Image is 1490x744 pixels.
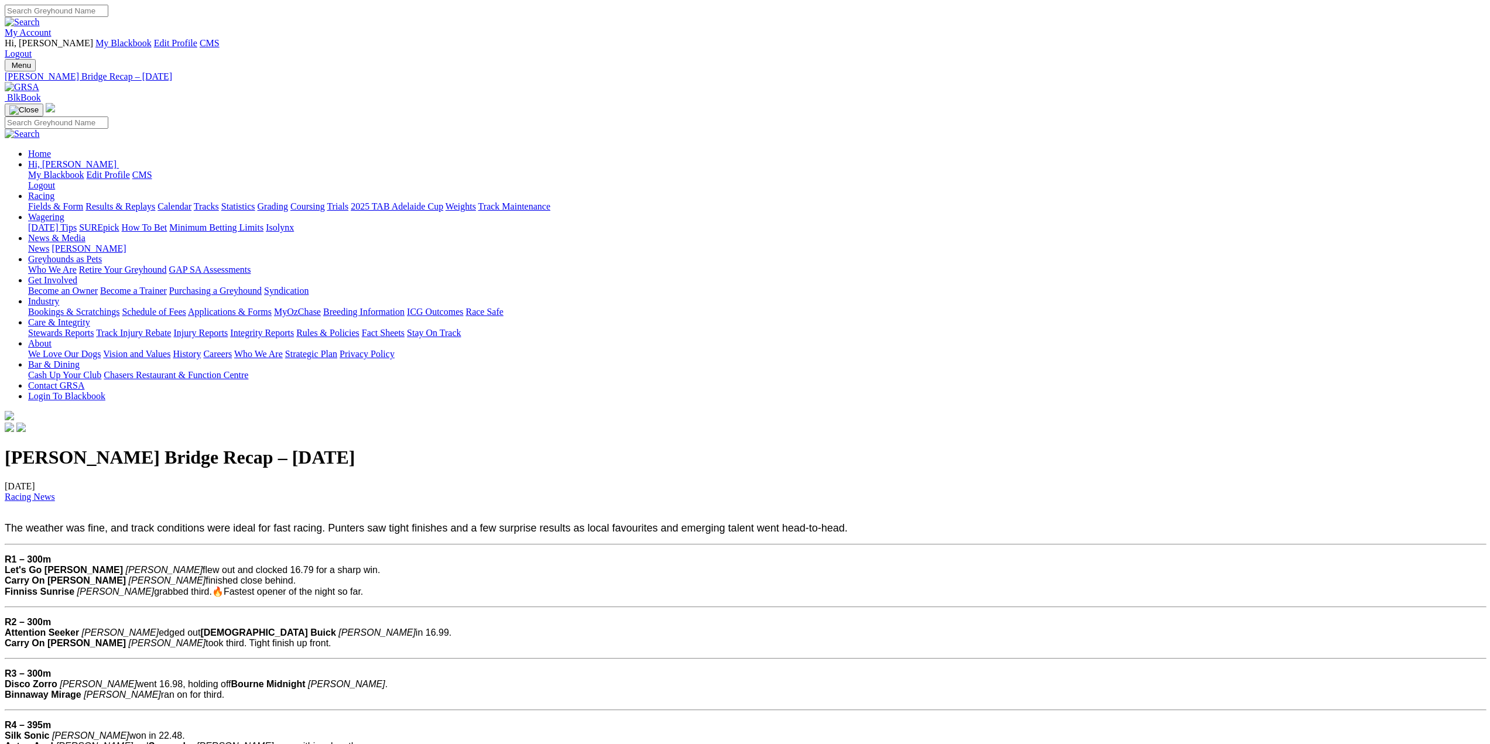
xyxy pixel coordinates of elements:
[9,105,39,115] img: Close
[5,668,51,678] span: R3 – 300m
[129,638,206,648] span: [PERSON_NAME]
[28,222,1485,233] div: Wagering
[79,265,167,275] a: Retire Your Greyhound
[5,129,40,139] img: Search
[5,565,380,596] span: flew out and clocked 16.79 for a sharp win. finished close behind. grabbed third.
[154,38,197,48] a: Edit Profile
[5,617,51,627] span: R2 – 300m
[16,423,26,432] img: twitter.svg
[5,104,43,116] button: Toggle navigation
[338,628,416,637] span: [PERSON_NAME]
[28,370,101,380] a: Cash Up Your Club
[85,201,155,211] a: Results & Replays
[221,201,255,211] a: Statistics
[28,265,1485,275] div: Greyhounds as Pets
[446,201,476,211] a: Weights
[28,328,94,338] a: Stewards Reports
[28,254,102,264] a: Greyhounds as Pets
[274,307,321,317] a: MyOzChase
[5,17,40,28] img: Search
[231,679,306,689] span: Bourne Midnight
[407,328,461,338] a: Stay On Track
[234,349,283,359] a: Who We Are
[169,222,263,232] a: Minimum Betting Limits
[5,565,123,575] span: Let's Go [PERSON_NAME]
[5,575,126,585] span: Carry On [PERSON_NAME]
[28,286,98,296] a: Become an Owner
[266,222,294,232] a: Isolynx
[203,349,232,359] a: Careers
[173,349,201,359] a: History
[169,286,262,296] a: Purchasing a Greyhound
[188,307,272,317] a: Applications & Forms
[169,265,251,275] a: GAP SA Assessments
[28,170,84,180] a: My Blackbook
[87,170,130,180] a: Edit Profile
[28,170,1485,191] div: Hi, [PERSON_NAME]
[296,328,359,338] a: Rules & Policies
[126,565,203,575] span: [PERSON_NAME]
[122,307,186,317] a: Schedule of Fees
[28,338,52,348] a: About
[290,201,325,211] a: Coursing
[28,349,101,359] a: We Love Our Dogs
[28,233,85,243] a: News & Media
[478,201,550,211] a: Track Maintenance
[28,349,1485,359] div: About
[230,328,294,338] a: Integrity Reports
[224,587,363,596] span: Fastest opener of the night so far.
[84,690,161,700] span: [PERSON_NAME]
[46,103,55,112] img: logo-grsa-white.png
[28,380,84,390] a: Contact GRSA
[340,349,395,359] a: Privacy Policy
[5,38,1485,59] div: My Account
[77,587,155,596] span: [PERSON_NAME]
[100,286,167,296] a: Become a Trainer
[173,328,228,338] a: Injury Reports
[5,638,126,648] span: Carry On [PERSON_NAME]
[28,307,1485,317] div: Industry
[129,575,206,585] span: [PERSON_NAME]
[258,201,288,211] a: Grading
[28,180,55,190] a: Logout
[5,116,108,129] input: Search
[212,587,224,596] span: 🔥
[28,191,54,201] a: Racing
[28,359,80,369] a: Bar & Dining
[5,492,55,502] a: Racing News
[28,307,119,317] a: Bookings & Scratchings
[264,286,309,296] a: Syndication
[28,317,90,327] a: Care & Integrity
[5,92,41,102] a: BlkBook
[5,720,51,730] span: R4 – 395m
[5,59,36,71] button: Toggle navigation
[5,447,1485,468] h1: [PERSON_NAME] Bridge Recap – [DATE]
[28,328,1485,338] div: Care & Integrity
[194,201,219,211] a: Tracks
[95,38,152,48] a: My Blackbook
[5,71,1485,82] a: [PERSON_NAME] Bridge Recap – [DATE]
[285,349,337,359] a: Strategic Plan
[5,49,32,59] a: Logout
[52,731,129,740] span: [PERSON_NAME]
[5,731,49,740] span: Silk Sonic
[200,38,220,48] a: CMS
[327,201,348,211] a: Trials
[28,296,59,306] a: Industry
[12,61,31,70] span: Menu
[5,554,51,564] span: R1 – 300m
[5,38,93,48] span: Hi, [PERSON_NAME]
[28,370,1485,380] div: Bar & Dining
[103,349,170,359] a: Vision and Values
[28,222,77,232] a: [DATE] Tips
[122,222,167,232] a: How To Bet
[351,201,443,211] a: 2025 TAB Adelaide Cup
[52,244,126,253] a: [PERSON_NAME]
[104,370,248,380] a: Chasers Restaurant & Function Centre
[407,307,463,317] a: ICG Outcomes
[5,679,388,700] span: went 16.98, holding off . ran on for third.
[79,222,119,232] a: SUREpick
[28,265,77,275] a: Who We Are
[28,159,119,169] a: Hi, [PERSON_NAME]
